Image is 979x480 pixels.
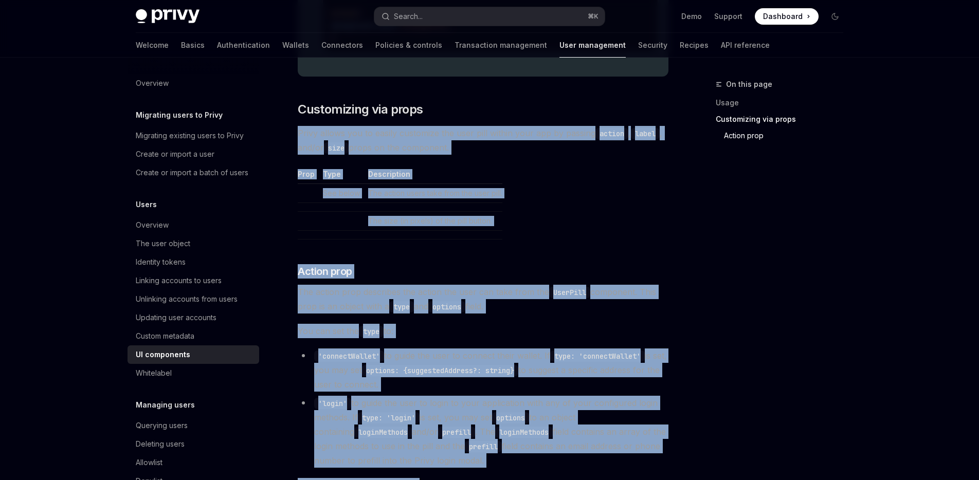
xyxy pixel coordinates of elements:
div: Identity tokens [136,256,186,268]
a: Demo [681,11,702,22]
div: The user object [136,237,190,250]
div: Create or import a user [136,148,214,160]
a: Support [714,11,742,22]
code: prefill [465,441,502,452]
code: loginMethods [495,427,553,438]
li: to guide the user to login to your application with any of your configured login methods. If is s... [298,396,668,468]
span: Customizing via props [298,101,423,118]
div: Allowlist [136,456,162,469]
a: Create or import a user [128,145,259,163]
span: You can set the to: [298,324,668,338]
div: Custom metadata [136,330,194,342]
code: options [428,301,465,312]
button: Open search [374,7,605,26]
code: action [595,128,628,139]
a: Usage [716,95,851,111]
a: Authentication [217,33,270,58]
th: Description [364,169,502,184]
div: UI components [136,348,190,361]
th: Prop [298,169,319,184]
a: Overview [128,216,259,234]
a: Security [638,33,667,58]
code: size [324,142,349,154]
a: Linking accounts to users [128,271,259,290]
code: options: {suggestedAddress?: string} [362,365,518,376]
td: The action users take from the user pill. [364,183,502,202]
div: Migrating existing users to Privy [136,130,244,142]
a: Deleting users [128,435,259,453]
code: loginMethods [354,427,412,438]
h5: Users [136,198,157,211]
div: Overview [136,77,169,89]
a: Basics [181,33,205,58]
code: 'login' [314,398,351,409]
a: Policies & controls [375,33,442,58]
a: Create or import a batch of users [128,163,259,182]
a: The user object [128,234,259,253]
span: On this page [726,78,772,90]
code: prefill [438,427,475,438]
div: Search... [394,10,423,23]
div: Deleting users [136,438,185,450]
a: Dashboard [755,8,819,25]
div: Create or import a batch of users [136,167,248,179]
a: Querying users [128,416,259,435]
div: Updating user accounts [136,311,216,324]
div: Querying users [136,419,188,432]
a: Custom metadata [128,327,259,345]
a: Transaction management [455,33,547,58]
a: UI components [128,345,259,364]
span: ⌘ K [588,12,599,21]
div: Whitelabel [136,367,172,379]
code: type: 'connectWallet' [550,350,645,362]
a: Welcome [136,33,169,58]
a: Action prop [716,127,851,144]
div: Linking accounts to users [136,274,222,287]
span: Action prop [298,264,352,279]
a: Wallets [282,33,309,58]
code: label [631,128,660,139]
h5: Migrating users to Privy [136,109,223,121]
a: Whitelabel [128,364,259,382]
a: Migrating existing users to Privy [128,126,259,145]
button: Toggle dark mode [827,8,843,25]
div: Unlinking accounts from users [136,293,238,305]
a: Connectors [321,33,363,58]
a: Allowlist [128,453,259,472]
a: User management [559,33,626,58]
code: 'connectWallet' [314,350,384,362]
code: type [389,301,414,312]
div: Overview [136,219,169,231]
a: Updating user accounts [128,308,259,327]
td: See below [319,183,364,202]
code: type [359,326,384,337]
span: Dashboard [763,11,803,22]
td: The size (in pixels) of the pill button. [364,211,502,230]
img: dark logo [136,9,200,24]
th: Type [319,169,364,184]
code: UserPill [549,287,590,298]
a: Recipes [680,33,709,58]
h5: Managing users [136,399,195,411]
li: to guide the user to connect their wallet. If is set, you may set to suggest a specific address f... [298,348,668,392]
code: type: 'login' [358,412,420,423]
code: options [492,412,529,423]
span: The action prop describes the action the user can take from the component. This prop is an object... [298,285,668,313]
a: Overview [128,74,259,93]
a: API reference [721,33,770,58]
span: Privy allows you to easily customize the user pill within your app by passing , , and/or props on... [298,126,668,155]
a: Unlinking accounts from users [128,290,259,308]
a: Identity tokens [128,253,259,271]
a: Customizing via props [716,111,851,127]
